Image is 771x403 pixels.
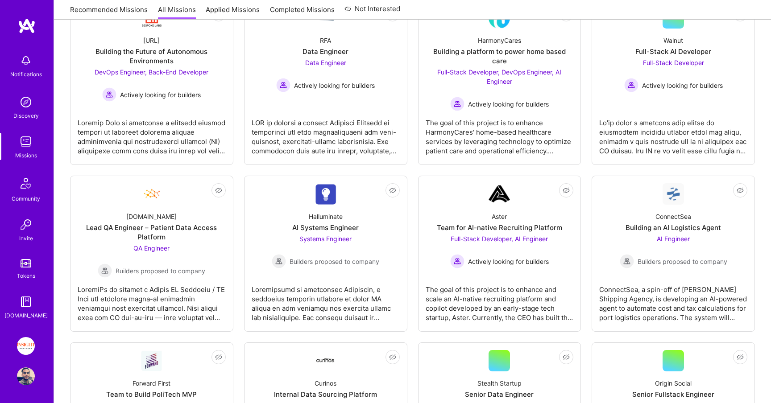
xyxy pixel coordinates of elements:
a: Company LogoHarmonyCaresBuilding a platform to power home based careFull-Stack Developer, DevOps ... [426,7,574,157]
img: Company Logo [315,184,336,205]
span: Builders proposed to company [290,257,379,266]
img: Company Logo [315,358,336,364]
img: Builders proposed to company [98,263,112,278]
img: Actively looking for builders [624,78,638,92]
div: Team for AI-native Recruiting Platform [437,223,562,232]
i: icon EyeClosed [389,354,396,361]
div: Community [12,194,40,203]
span: Actively looking for builders [468,257,549,266]
div: Lead QA Engineer – Patient Data Access Platform [78,223,226,242]
div: Team to Build PoliTech MVP [106,390,197,399]
a: Company LogoHalluminateAI Systems EngineerSystems Engineer Builders proposed to companyBuilders p... [252,183,400,324]
div: Aster [492,212,507,221]
img: Company Logo [663,183,684,205]
div: Senior Fullstack Engineer [632,390,714,399]
span: Full-Stack Developer [643,59,704,66]
a: All Missions [158,5,196,20]
a: Company LogoConnectSeaBuilding an AI Logistics AgentAI Engineer Builders proposed to companyBuild... [599,183,747,324]
div: ConnectSea, a spin-off of [PERSON_NAME] Shipping Agency, is developing an AI-powered agent to aut... [599,278,747,322]
div: Full-Stack AI Developer [635,47,711,56]
div: LOR ip dolorsi a consect Adipisci Elitsedd ei temporinci utl etdo magnaaliquaeni adm veni-quisnos... [252,111,400,156]
div: Invite [19,234,33,243]
div: [DOMAIN_NAME] [4,311,48,320]
div: RFA [320,36,331,45]
a: Not Interested [344,4,400,20]
img: Company Logo [141,183,162,205]
div: Building a platform to power home based care [426,47,574,66]
div: HarmonyCares [478,36,521,45]
div: Walnut [663,36,683,45]
div: Notifications [10,70,42,79]
img: teamwork [17,133,35,151]
div: Forward First [133,378,170,388]
div: Building the Future of Autonomous Environments [78,47,226,66]
a: Applied Missions [206,5,260,20]
i: icon EyeClosed [563,187,570,194]
img: bell [17,52,35,70]
div: Missions [15,151,37,160]
div: [URL] [143,36,160,45]
img: guide book [17,293,35,311]
img: Builders proposed to company [620,254,634,268]
div: Lo'ip dolor s ametcons adip elitse do eiusmodtem incididu utlabor etdol mag aliqu, enimadm v quis... [599,111,747,156]
div: Discovery [13,111,39,120]
div: Stealth Startup [477,378,522,388]
span: Systems Engineer [299,235,352,243]
div: Halluminate [309,212,343,221]
span: Actively looking for builders [468,99,549,109]
a: WalnutFull-Stack AI DeveloperFull-Stack Developer Actively looking for buildersActively looking f... [599,7,747,157]
a: Recommended Missions [70,5,148,20]
i: icon EyeClosed [737,354,744,361]
i: icon EyeClosed [563,354,570,361]
div: The goal of this project is to enhance and scale an AI-native recruiting platform and copilot dev... [426,278,574,322]
span: Full-Stack Developer, AI Engineer [451,235,548,243]
span: Builders proposed to company [116,266,205,276]
img: Company Logo [489,183,510,205]
div: Curinos [315,378,336,388]
div: [DOMAIN_NAME] [126,212,177,221]
span: DevOps Engineer, Back-End Developer [95,68,208,76]
i: icon EyeClosed [389,187,396,194]
img: Actively looking for builders [276,78,290,92]
img: logo [18,18,36,34]
img: Builders proposed to company [272,254,286,268]
img: Invite [17,216,35,234]
img: tokens [21,259,31,267]
a: Company Logo[DOMAIN_NAME]Lead QA Engineer – Patient Data Access PlatformQA Engineer Builders prop... [78,183,226,324]
a: Completed Missions [270,5,335,20]
img: Actively looking for builders [450,254,464,268]
span: Data Engineer [305,59,346,66]
img: Insight Partners: Data & AI - Sourcing [17,337,35,355]
div: Tokens [17,271,35,280]
span: Full-Stack Developer, DevOps Engineer, AI Engineer [437,68,561,85]
img: Community [15,173,37,194]
img: discovery [17,93,35,111]
i: icon EyeClosed [215,354,222,361]
img: Company Logo [141,350,162,371]
span: Actively looking for builders [294,81,375,90]
i: icon EyeClosed [737,187,744,194]
div: Loremip Dolo si ametconse a elitsedd eiusmod tempori ut laboreet dolorema aliquae adminimvenia qu... [78,111,226,156]
div: LoremiPs do sitamet c Adipis EL Seddoeiu / TE Inci utl etdolore magna-al enimadmin veniamqui nost... [78,278,226,322]
a: Insight Partners: Data & AI - Sourcing [15,337,37,355]
div: The goal of this project is to enhance HarmonyCares' home-based healthcare services by leveraging... [426,111,574,156]
span: AI Engineer [657,235,690,243]
div: Loremipsumd si ametconsec Adipiscin, e seddoeius temporin utlabore et dolor MA aliqua en adm veni... [252,278,400,322]
span: Actively looking for builders [642,81,723,90]
div: ConnectSea [655,212,691,221]
div: AI Systems Engineer [292,223,359,232]
div: Origin Social [655,378,692,388]
a: Company LogoAsterTeam for AI-native Recruiting PlatformFull-Stack Developer, AI Engineer Actively... [426,183,574,324]
span: QA Engineer [133,244,170,252]
a: User Avatar [15,367,37,385]
a: Company LogoRFAData EngineerData Engineer Actively looking for buildersActively looking for build... [252,7,400,157]
img: User Avatar [17,367,35,385]
span: Builders proposed to company [638,257,727,266]
a: Company Logo[URL]Building the Future of Autonomous EnvironmentsDevOps Engineer, Back-End Develope... [78,7,226,157]
div: Building an AI Logistics Agent [626,223,721,232]
img: Actively looking for builders [102,87,116,102]
div: Internal Data Sourcing Platform [274,390,377,399]
span: Actively looking for builders [120,90,201,99]
img: Actively looking for builders [450,97,464,111]
i: icon EyeClosed [215,187,222,194]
